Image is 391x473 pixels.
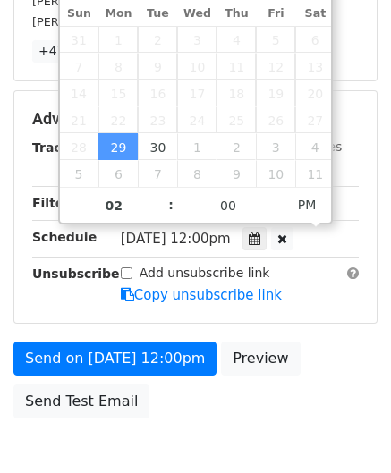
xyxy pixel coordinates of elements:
a: Copy unsubscribe link [121,287,282,303]
span: September 9, 2025 [138,53,177,80]
span: September 26, 2025 [256,106,295,133]
span: September 24, 2025 [177,106,217,133]
a: Send Test Email [13,384,149,418]
span: September 22, 2025 [98,106,138,133]
span: October 1, 2025 [177,133,217,160]
a: +47 more [32,40,107,63]
span: September 21, 2025 [60,106,99,133]
span: September 30, 2025 [138,133,177,160]
span: September 11, 2025 [217,53,256,80]
strong: Filters [32,196,78,210]
span: : [168,187,174,223]
span: September 2, 2025 [138,26,177,53]
span: September 10, 2025 [177,53,217,80]
span: Wed [177,8,217,20]
small: [PERSON_NAME][EMAIL_ADDRESS][DOMAIN_NAME] [32,15,327,29]
span: October 3, 2025 [256,133,295,160]
a: Preview [221,342,300,376]
span: September 29, 2025 [98,133,138,160]
span: Sat [295,8,335,20]
span: September 15, 2025 [98,80,138,106]
span: September 12, 2025 [256,53,295,80]
iframe: Chat Widget [302,387,391,473]
span: September 6, 2025 [295,26,335,53]
a: Send on [DATE] 12:00pm [13,342,217,376]
label: Add unsubscribe link [140,264,270,283]
span: September 25, 2025 [217,106,256,133]
span: September 14, 2025 [60,80,99,106]
span: October 11, 2025 [295,160,335,187]
span: September 7, 2025 [60,53,99,80]
strong: Schedule [32,230,97,244]
strong: Tracking [32,140,92,155]
span: [DATE] 12:00pm [121,231,231,247]
span: September 28, 2025 [60,133,99,160]
span: October 10, 2025 [256,160,295,187]
span: September 17, 2025 [177,80,217,106]
span: September 19, 2025 [256,80,295,106]
span: September 4, 2025 [217,26,256,53]
span: October 9, 2025 [217,160,256,187]
span: Fri [256,8,295,20]
span: September 20, 2025 [295,80,335,106]
span: September 1, 2025 [98,26,138,53]
span: September 8, 2025 [98,53,138,80]
span: October 5, 2025 [60,160,99,187]
span: October 4, 2025 [295,133,335,160]
span: September 27, 2025 [295,106,335,133]
span: September 23, 2025 [138,106,177,133]
span: October 7, 2025 [138,160,177,187]
span: Mon [98,8,138,20]
span: September 18, 2025 [217,80,256,106]
span: Sun [60,8,99,20]
span: Tue [138,8,177,20]
span: Thu [217,8,256,20]
span: September 3, 2025 [177,26,217,53]
span: Click to toggle [283,187,332,223]
span: August 31, 2025 [60,26,99,53]
strong: Unsubscribe [32,266,120,281]
h5: Advanced [32,109,359,129]
span: September 5, 2025 [256,26,295,53]
span: September 13, 2025 [295,53,335,80]
span: October 2, 2025 [217,133,256,160]
span: October 8, 2025 [177,160,217,187]
input: Minute [174,188,283,224]
input: Hour [60,188,169,224]
span: October 6, 2025 [98,160,138,187]
span: September 16, 2025 [138,80,177,106]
